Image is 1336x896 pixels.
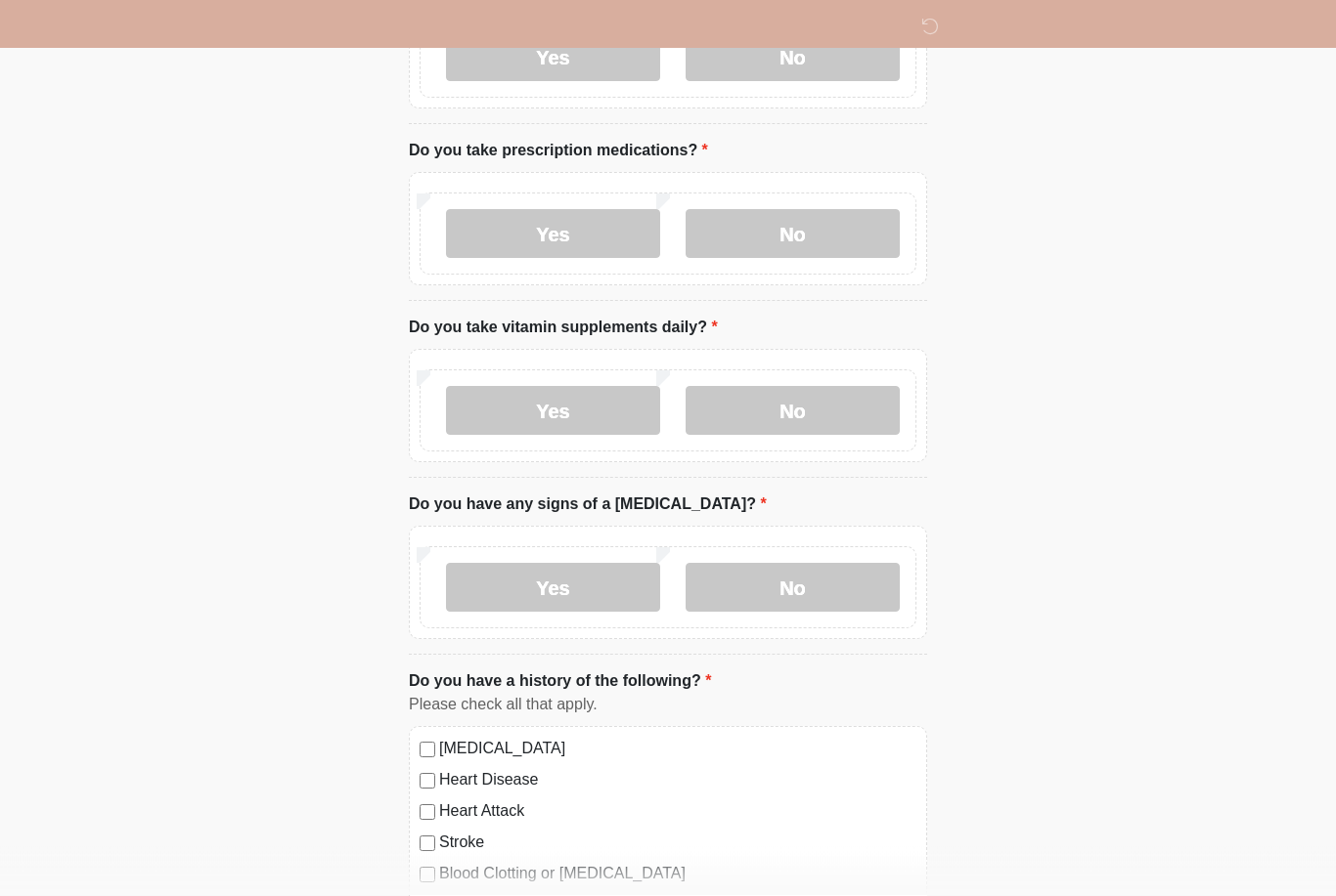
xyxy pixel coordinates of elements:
[686,33,900,82] label: No
[686,387,900,436] label: No
[686,210,900,259] label: No
[409,493,767,517] label: Do you have any signs of a [MEDICAL_DATA]?
[439,800,916,824] label: Heart Attack
[439,769,916,792] label: Heart Disease
[446,387,660,436] label: Yes
[409,670,711,694] label: Do you have a history of the following?
[420,743,435,758] input: [MEDICAL_DATA]
[420,868,435,883] input: Blood Clotting or [MEDICAL_DATA]
[409,140,708,163] label: Do you take prescription medications?
[439,738,916,761] label: [MEDICAL_DATA]
[420,805,435,821] input: Heart Attack
[446,210,660,259] label: Yes
[420,836,435,852] input: Stroke
[446,33,660,82] label: Yes
[439,832,916,855] label: Stroke
[409,317,718,340] label: Do you take vitamin supplements daily?
[446,564,660,613] label: Yes
[389,15,415,39] img: DM Wellness & Aesthetics Logo
[686,564,900,613] label: No
[409,694,927,717] div: Please check all that apply.
[439,863,916,886] label: Blood Clotting or [MEDICAL_DATA]
[420,774,435,789] input: Heart Disease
